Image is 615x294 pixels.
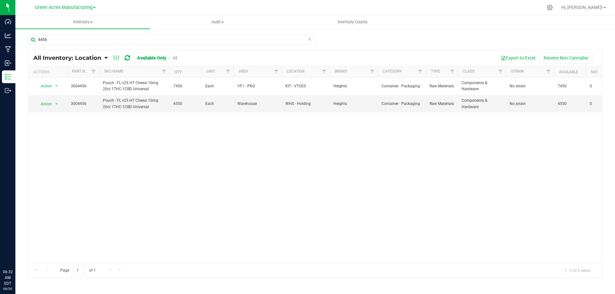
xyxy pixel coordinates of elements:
span: WHS - Holding [285,101,326,107]
a: Inventory Counts [285,15,420,29]
p: 06:32 AM EDT [3,269,12,286]
a: Filter [367,66,378,77]
a: Location [287,69,305,74]
inline-svg: Dashboard [5,19,11,25]
a: Type [431,69,440,74]
a: Available Only [137,55,166,60]
a: All [172,55,177,60]
a: Filter [88,66,99,77]
iframe: Resource center [6,243,26,262]
span: 4550 [173,101,198,107]
span: select [53,82,61,91]
span: Heights [333,101,374,107]
a: Filter [415,66,426,77]
span: 4550 [558,101,582,107]
span: Components & Hardware [462,98,502,110]
a: Class [463,69,474,74]
span: All Inventory: Location [33,54,101,61]
span: Container - Packaging [381,101,422,107]
p: 08/20 [3,286,12,291]
span: Inventory [15,19,150,25]
a: Filter [495,66,506,77]
a: Qty [175,70,182,74]
a: Audit [150,15,285,29]
span: Raw Materials [430,83,454,89]
a: Strain [511,69,524,74]
a: Filter [543,66,554,77]
input: Search Item Name, Retail Display Name, SKU, Part Number... [28,35,315,44]
a: All Inventory: Location [33,54,104,61]
a: Brand [335,69,347,74]
span: No strain [510,83,550,89]
span: Clear [307,35,312,43]
a: Category [383,69,402,74]
a: Filter [447,66,458,77]
span: 3004456 [71,101,95,107]
span: Page of 1 [55,266,101,275]
inline-svg: Inbound [5,60,11,66]
span: 0 [590,101,614,107]
span: Each [205,83,230,89]
a: Filter [271,66,282,77]
span: 0 [590,83,614,89]
span: Heights [333,83,374,89]
inline-svg: Inventory [5,74,11,80]
span: Inventory Counts [329,19,376,25]
span: Warehouse [237,101,278,107]
span: Green Acres Manufacturing [35,5,93,10]
inline-svg: Analytics [5,32,11,39]
input: 1 [73,266,85,275]
a: Inventory [15,15,150,29]
button: Export to Excel [496,52,539,63]
div: Manage settings [546,4,554,11]
a: Unit [207,69,215,74]
span: Pouch - FL v25 HT Chews 10mg 20ct 1THC-1CBD Universal [103,98,166,110]
a: Available [559,70,578,74]
span: Action [35,82,52,91]
span: KIT - VTUES [285,83,326,89]
a: Filter [319,66,330,77]
span: 1 - 2 of 2 items [560,266,595,275]
button: Receive Non-Cannabis [539,52,592,63]
span: Raw Materials [430,101,454,107]
span: Hi, [PERSON_NAME]! [561,5,603,10]
a: Part Number [72,69,98,74]
span: Components & Hardware [462,80,502,92]
a: Filter [223,66,234,77]
span: Action [35,99,52,108]
div: Actions [33,70,64,74]
span: VF1 - PKG [237,83,278,89]
a: Area [239,69,248,74]
span: 3004456 [71,83,95,89]
span: No strain [510,101,550,107]
a: SKU Name [104,69,123,74]
span: Each [205,101,230,107]
span: Container - Packaging [381,83,422,89]
a: Filter [159,66,169,77]
span: Audit [151,19,285,25]
span: Pouch - FL v25 HT Chews 10mg 20ct 1THC-1CBD Universal [103,80,166,92]
inline-svg: Outbound [5,87,11,94]
span: select [53,99,61,108]
span: 7450 [173,83,198,89]
span: 7450 [558,83,582,89]
inline-svg: Manufacturing [5,46,11,52]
